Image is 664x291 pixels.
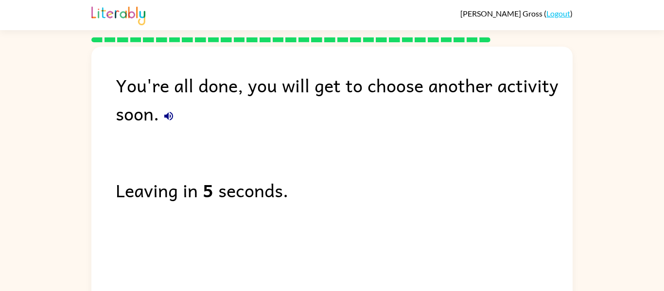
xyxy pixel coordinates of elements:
[116,71,573,127] div: You're all done, you will get to choose another activity soon.
[203,176,213,204] b: 5
[91,4,145,25] img: Literably
[546,9,570,18] a: Logout
[460,9,544,18] span: [PERSON_NAME] Gross
[116,176,573,204] div: Leaving in seconds.
[460,9,573,18] div: ( )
